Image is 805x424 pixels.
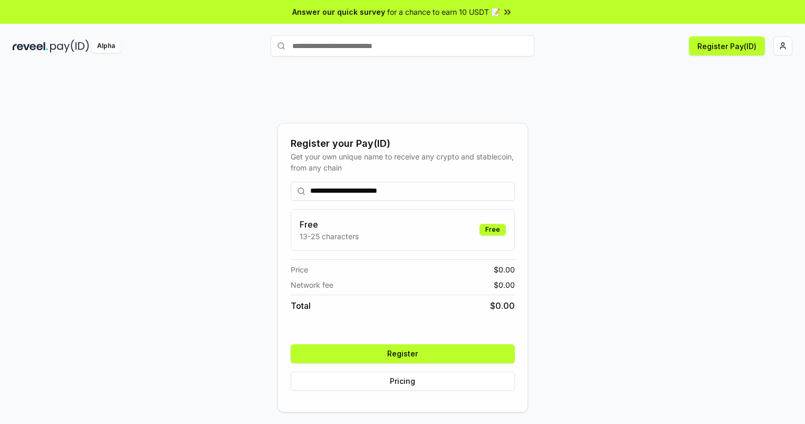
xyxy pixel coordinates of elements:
[13,40,48,53] img: reveel_dark
[291,344,515,363] button: Register
[490,299,515,312] span: $ 0.00
[387,6,500,17] span: for a chance to earn 10 USDT 📝
[292,6,385,17] span: Answer our quick survey
[291,279,333,290] span: Network fee
[689,36,765,55] button: Register Pay(ID)
[494,279,515,290] span: $ 0.00
[300,231,359,242] p: 13-25 characters
[494,264,515,275] span: $ 0.00
[291,299,311,312] span: Total
[480,224,506,235] div: Free
[300,218,359,231] h3: Free
[291,372,515,391] button: Pricing
[291,136,515,151] div: Register your Pay(ID)
[91,40,121,53] div: Alpha
[291,151,515,173] div: Get your own unique name to receive any crypto and stablecoin, from any chain
[50,40,89,53] img: pay_id
[291,264,308,275] span: Price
